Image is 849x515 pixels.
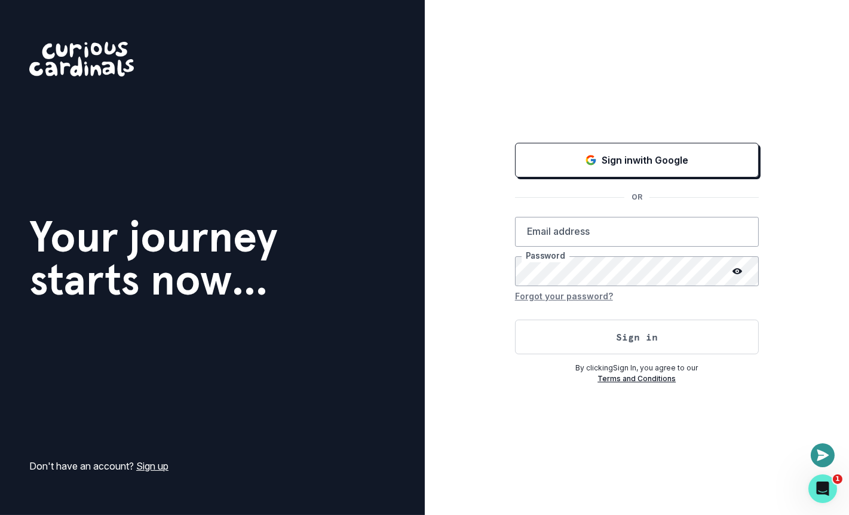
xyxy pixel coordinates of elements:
[602,153,688,167] p: Sign in with Google
[29,459,168,473] p: Don't have an account?
[811,443,835,467] button: Open or close messaging widget
[515,363,759,373] p: By clicking Sign In , you agree to our
[515,286,613,305] button: Forgot your password?
[29,42,134,76] img: Curious Cardinals Logo
[597,374,676,383] a: Terms and Conditions
[29,215,278,301] h1: Your journey starts now...
[808,474,837,503] iframe: Intercom live chat
[833,474,842,484] span: 1
[515,143,759,177] button: Sign in with Google (GSuite)
[624,192,649,203] p: OR
[136,460,168,472] a: Sign up
[515,320,759,354] button: Sign in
